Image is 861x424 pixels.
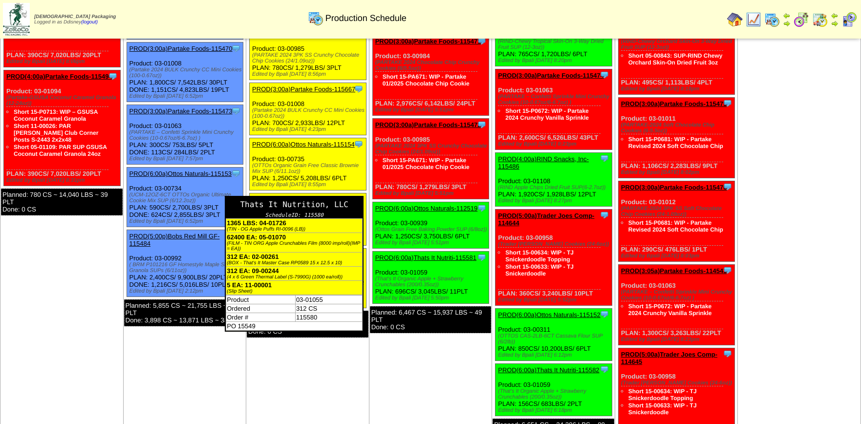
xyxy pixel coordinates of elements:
div: Product: 03-01055 PLAN: 312CS / 1,365LBS / 5PLT [250,193,366,246]
a: Short 15-PA671: WIP - Partake 01/2025 Chocolate Chip Cookie [383,157,470,170]
b: 5 EA: 11-00001 [227,281,272,289]
div: (PARTAKE – Confetti Sprinkle Mini Crunchy Cookies (10-0.67oz/6-6.7oz) ) [498,94,612,106]
div: (Partake-GSUSA Coconut Caramel Granola (12-24oz)) [6,95,120,106]
a: PROD(3:00a)Partake Foods-115475 [621,100,727,107]
img: calendarcustomer.gif [841,12,857,27]
img: Tooltip [723,182,732,191]
div: (FILM - TIN ORG Apple Crunchables Film (8000 imp/roll)(IMP = EA)) [227,241,362,252]
div: (4 x 6 Green Thermal Label (S-7990G) (1000 ea/roll)) [227,275,362,280]
div: Product: 03-00735 PLAN: 1,250CS / 5,208LBS / 6PLT [250,138,366,191]
div: Product: 03-00985 PLAN: 780CS / 1,279LBS / 3PLT [250,28,366,80]
img: arrowright.gif [831,20,839,27]
a: Short 15-00634: WIP - TJ Snickerdoodle Topping [628,388,697,402]
div: Product: 03-01059 PLAN: 156CS / 683LBS / 2PLT [495,363,612,416]
a: Short 15-P0681: WIP - Partake Revised 2024 Soft Chocolate Chip [628,136,723,149]
div: Product: 03-01059 PLAN: 696CS / 3,045LBS / 11PLT [372,252,489,304]
div: Planned: 780 CS ~ 14,040 LBS ~ 39 PLT Done: 0 CS [1,189,123,215]
b: 1365 LBS: 04-01726 [227,219,286,227]
div: (Partake 2024 BULK Crunchy CC Mini Cookies (100-0.67oz)) [252,107,366,119]
a: Short 15-00633: WIP - TJ Snickerdoodle [505,263,574,277]
div: Edited by Bpali [DATE] 5:51pm [375,191,489,196]
div: Edited by Bpali [DATE] 2:12pm [129,288,243,294]
td: 115580 [295,313,362,321]
div: Product: 03-01008 PLAN: 700CS / 2,933LBS / 12PLT [250,83,366,135]
div: Edited by Bpali [DATE] 8:27pm [498,198,612,204]
div: Edited by Bpali [DATE] 8:20pm [498,58,612,64]
img: arrowleft.gif [783,12,791,20]
a: PROD(6:00a)Thats It Nutriti-115582 [498,366,599,374]
img: Tooltip [723,98,732,108]
a: PROD(6:00a)Ottos Naturals-112519 [375,205,478,212]
a: PROD(6:00a)Ottos Naturals-115154 [252,141,355,148]
td: 312 CS [295,304,362,313]
div: Edited by Bpali [DATE] 7:57pm [129,156,243,162]
div: Edited by Bpali [DATE] 8:06pm [6,59,120,64]
a: PROD(3:00a)Partake Foods-115472 [375,121,481,128]
div: Product: 03-00985 PLAN: 780CS / 1,279LBS / 3PLT [372,119,489,199]
div: (PARTAKE – Confetti Sprinkle Mini Crunchy Cookies (10-0.67oz/6-6.7oz) ) [129,129,243,141]
div: Edited by Bpali [DATE] 8:18pm [621,86,735,92]
div: (PARTAKE-2024 3PK SS Soft Chocolate Chip Cookies (24-1.09oz)) [621,206,735,217]
div: (RIND Apple Chips Dried Fruit SUP(6-2.7oz)) [498,185,612,191]
div: Product: 03-01012 PLAN: 290CS / 476LBS / 1PLT [618,181,735,261]
a: PROD(3:00a)Partake Foods-115473 [129,107,233,115]
a: (logout) [81,20,98,25]
a: Short 15-P0672: WIP - Partake 2024 Crunchy Vanilla Sprinkle [628,303,712,317]
div: Edited by Bpali [DATE] 6:18pm [498,407,612,413]
a: PROD(3:00a)Partake Foods-115474 [498,72,604,79]
div: Product: 03-01063 PLAN: 1,300CS / 3,263LBS / 22PLT [618,264,735,345]
div: Edited by Bpali [DATE] 5:51pm [375,107,489,113]
div: Planned: 6,467 CS ~ 15,937 LBS ~ 49 PLT Done: 0 CS [370,306,492,333]
a: Short 11-00026: PAR [PERSON_NAME] Club Corner Posts S-2443 2x2x48 [14,123,98,143]
div: Edited by Bpali [DATE] 5:51pm [375,240,489,246]
div: Product: 03-01063 PLAN: 300CS / 753LBS / 5PLT DONE: 113CS / 284LBS / 2PLT [127,105,243,165]
div: Product: 03-01008 PLAN: 1,800CS / 7,542LBS / 30PLT DONE: 1,151CS / 4,823LBS / 19PLT [127,42,243,102]
a: Short 15-00633: WIP - TJ Snickerdoodle [628,402,697,416]
a: Short 05-01109: PAR SUP GSUSA Coconut Caramel Granola 24oz [14,144,107,157]
div: (Trader [PERSON_NAME] Cookies (24-6oz)) [498,241,612,247]
img: calendarprod.gif [764,12,780,27]
div: Product: 03-00939 PLAN: 1,250CS / 3,750LBS / 6PLT [372,202,489,249]
a: Short 15-P0672: WIP - Partake 2024 Crunchy Vanilla Sprinkle [505,107,589,121]
div: Edited by Bpali [DATE] 8:03pm [621,253,735,259]
div: ScheduleID: 115580 [226,212,363,218]
a: PROD(3:00a)Partake Foods-115470 [129,45,233,52]
div: (PARTAKE – Confetti Sprinkle Mini Crunchy Cookies (10-0.67oz/6-6.7oz) ) [621,289,735,301]
a: PROD(6:00a)Ottos Naturals-115152 [498,311,601,318]
a: PROD(5:00a)Trader Joes Comp-114644 [498,212,594,227]
div: (Ottos Grain Free Baking Powder SUP (6/8oz)) [375,227,489,233]
div: Product: 03-01094 PLAN: 390CS / 7,020LBS / 20PLT [4,70,121,186]
img: calendarprod.gif [308,10,323,26]
img: Tooltip [477,203,487,213]
div: (That's It Organic Apple + Strawberry Crunchables (200/0.35oz)) [375,276,489,288]
div: Edited by Bpali [DATE] 8:56pm [252,71,366,77]
div: (BOX - That's It Master Case RP0589 15 x 12.5 x 10) [227,260,362,266]
a: PROD(5:00a)Trader Joes Comp-114645 [621,351,717,365]
img: Tooltip [354,84,364,94]
div: Edited by Bpali [DATE] 4:23pm [252,127,366,132]
div: Edited by Bpali [DATE] 8:23pm [621,337,735,342]
img: Tooltip [600,70,609,80]
a: PROD(6:00a)Ottos Naturals-115153 [129,170,232,177]
a: Short 15-P0681: WIP - Partake Revised 2024 Soft Chocolate Chip [628,219,723,233]
a: PROD(3:00a)Partake Foods-115476 [621,184,727,191]
img: zoroco-logo-small.webp [3,3,30,36]
div: Planned: 5,855 CS ~ 21,755 LBS ~ 61 PLT Done: 3,898 CS ~ 13,871 LBS ~ 38 PLT [124,299,246,326]
div: Product: 03-01011 PLAN: 1,106CS / 2,283LBS / 9PLT [618,97,735,178]
a: PROD(3:05a)Partake Foods-114543 [621,267,727,275]
span: Production Schedule [325,13,407,23]
div: Edited by Bpali [DATE] 5:50pm [375,295,489,301]
div: Edited by Bpali [DATE] 5:52pm [498,297,612,303]
div: Edited by Bpali [DATE] 8:55pm [252,182,366,188]
div: Product: 03-00860 PLAN: 495CS / 1,113LBS / 4PLT [618,6,735,94]
div: Edited by Bpali [DATE] 8:02pm [621,170,735,175]
div: (OTTOs Organic Grain Free Classic Brownie Mix SUP (6/11.1oz)) [252,163,366,174]
td: 03-01055 [295,295,362,304]
div: (RIND-Chewy Tropical Skin-On 3-Way Dried Fruit SUP (12-3oz)) [498,39,612,50]
div: Product: 03-00958 PLAN: 360CS / 3,240LBS / 10PLT [495,209,612,305]
td: Order # [226,313,296,321]
a: Short 15-PA671: WIP - Partake 01/2025 Chocolate Chip Cookie [383,73,470,87]
img: Tooltip [723,265,732,275]
a: PROD(5:00p)Bobs Red Mill GF-115484 [129,233,220,247]
img: arrowright.gif [783,20,791,27]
